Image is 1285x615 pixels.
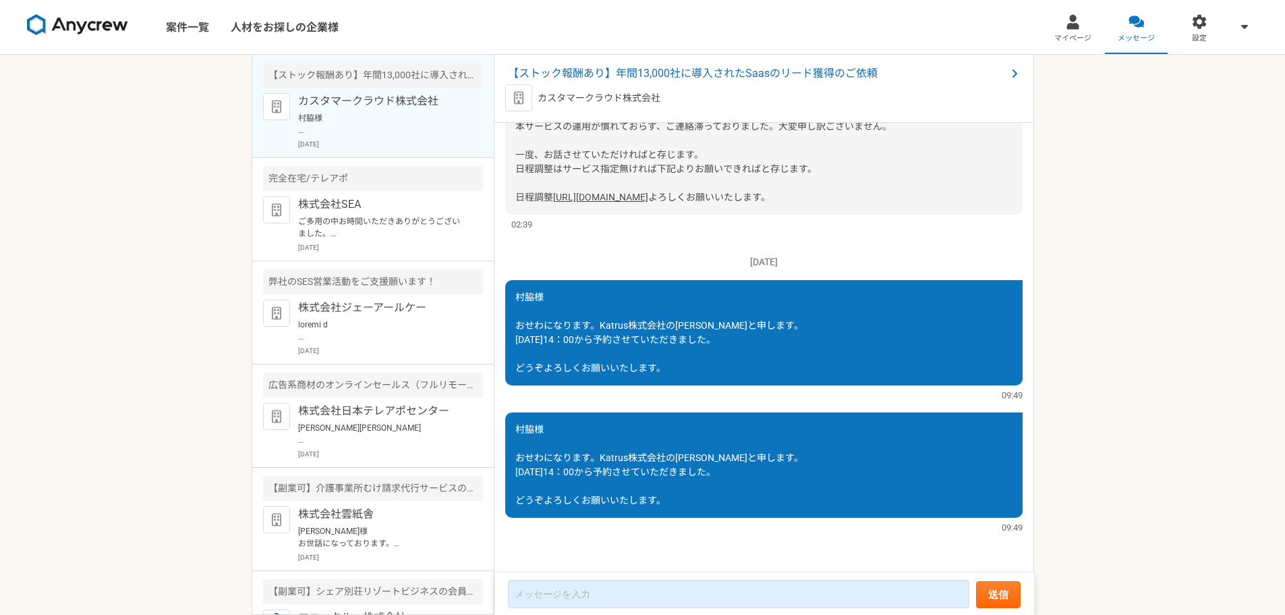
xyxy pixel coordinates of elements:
[1192,33,1207,44] span: 設定
[263,63,483,88] div: 【ストック報酬あり】年間13,000社に導入されたSaasのリード獲得のご依頼
[263,269,483,294] div: 弊社のSES営業活動をご支援願います！
[298,346,483,356] p: [DATE]
[298,422,465,446] p: [PERSON_NAME][PERSON_NAME] お世話になっております。 ご対応いただきありがとうございます。 当日は、どうぞよろしくお願いいたします。
[538,91,660,105] p: カスタマークラウド株式会社
[263,476,483,501] div: 【副業可】介護事業所むけ請求代行サービスのインサイドセールス（フルリモート可）
[263,93,290,120] img: default_org_logo-42cde973f59100197ec2c8e796e4974ac8490bb5b08a0eb061ff975e4574aa76.png
[648,192,770,203] span: よろしくお願いいたします。
[298,112,465,136] p: 村脇様 おせわになります。Katrus株式会社の[PERSON_NAME]と申します。 [DATE]14：00から予約させていただきました。 どうぞよろしくお願いいたします。
[298,242,483,252] p: [DATE]
[263,166,483,191] div: 完全在宅/テレアポ
[508,65,1006,82] span: 【ストック報酬あり】年間13,000社に導入されたSaasのリード獲得のご依頼
[505,255,1023,269] p: [DATE]
[298,319,465,343] p: loremi d sitame、consecteturadipiscin。 elitseddoeiusmo、temporincididu。 ut、labo、ETDolore・magnaaliq、...
[27,14,128,36] img: 8DqYSo04kwAAAAASUVORK5CYII=
[263,300,290,327] img: default_org_logo-42cde973f59100197ec2c8e796e4974ac8490bb5b08a0eb061ff975e4574aa76.png
[515,121,892,203] span: 本サービスの運用が慣れておらず、ご連絡滞っておりました。大変申し訳ございません。 一度、お話させていただければと存じます。 日程調整はサービス指定無ければ下記よりお願いできればと存じます。 日程調整
[515,424,803,506] span: 村脇様 おせわになります。Katrus株式会社の[PERSON_NAME]と申します。 [DATE]14：00から予約させていただきました。 どうぞよろしくお願いいたします。
[1002,521,1023,534] span: 09:49
[505,84,532,111] img: default_org_logo-42cde973f59100197ec2c8e796e4974ac8490bb5b08a0eb061ff975e4574aa76.png
[298,403,465,419] p: 株式会社日本テレアポセンター
[1054,33,1091,44] span: マイページ
[511,218,532,231] span: 02:39
[298,139,483,149] p: [DATE]
[263,579,483,604] div: 【副業可】シェア別荘リゾートビジネスの会員募集 ToC入会営業（フルリモート可
[515,292,803,373] span: 村脇様 おせわになります。Katrus株式会社の[PERSON_NAME]と申します。 [DATE]14：00から予約させていただきました。 どうぞよろしくお願いいたします。
[298,196,465,213] p: 株式会社SEA
[263,506,290,533] img: default_org_logo-42cde973f59100197ec2c8e796e4974ac8490bb5b08a0eb061ff975e4574aa76.png
[298,506,465,523] p: 株式会社雲紙舎
[298,93,465,109] p: カスタマークラウド株式会社
[976,581,1021,608] button: 送信
[298,300,465,316] p: 株式会社ジェーアールケー
[1118,33,1155,44] span: メッセージ
[263,373,483,398] div: 広告系商材のオンラインセールス（フルリモート）募集
[298,449,483,459] p: [DATE]
[298,215,465,240] p: ご多用の中お時間いただきありがとうございました。 引き続きどうぞよろしくお願いいたします。
[553,192,648,203] a: [URL][DOMAIN_NAME]
[298,552,483,562] p: [DATE]
[263,403,290,430] img: default_org_logo-42cde973f59100197ec2c8e796e4974ac8490bb5b08a0eb061ff975e4574aa76.png
[298,525,465,550] p: [PERSON_NAME]様 お世話になっております。 先日は、カジュアル面談にご参加いただきまして、ありがとうございました。 ご希望の条件等につきまして、慎重に検討させていただいた結果、現時点...
[263,196,290,223] img: default_org_logo-42cde973f59100197ec2c8e796e4974ac8490bb5b08a0eb061ff975e4574aa76.png
[1002,389,1023,402] span: 09:49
